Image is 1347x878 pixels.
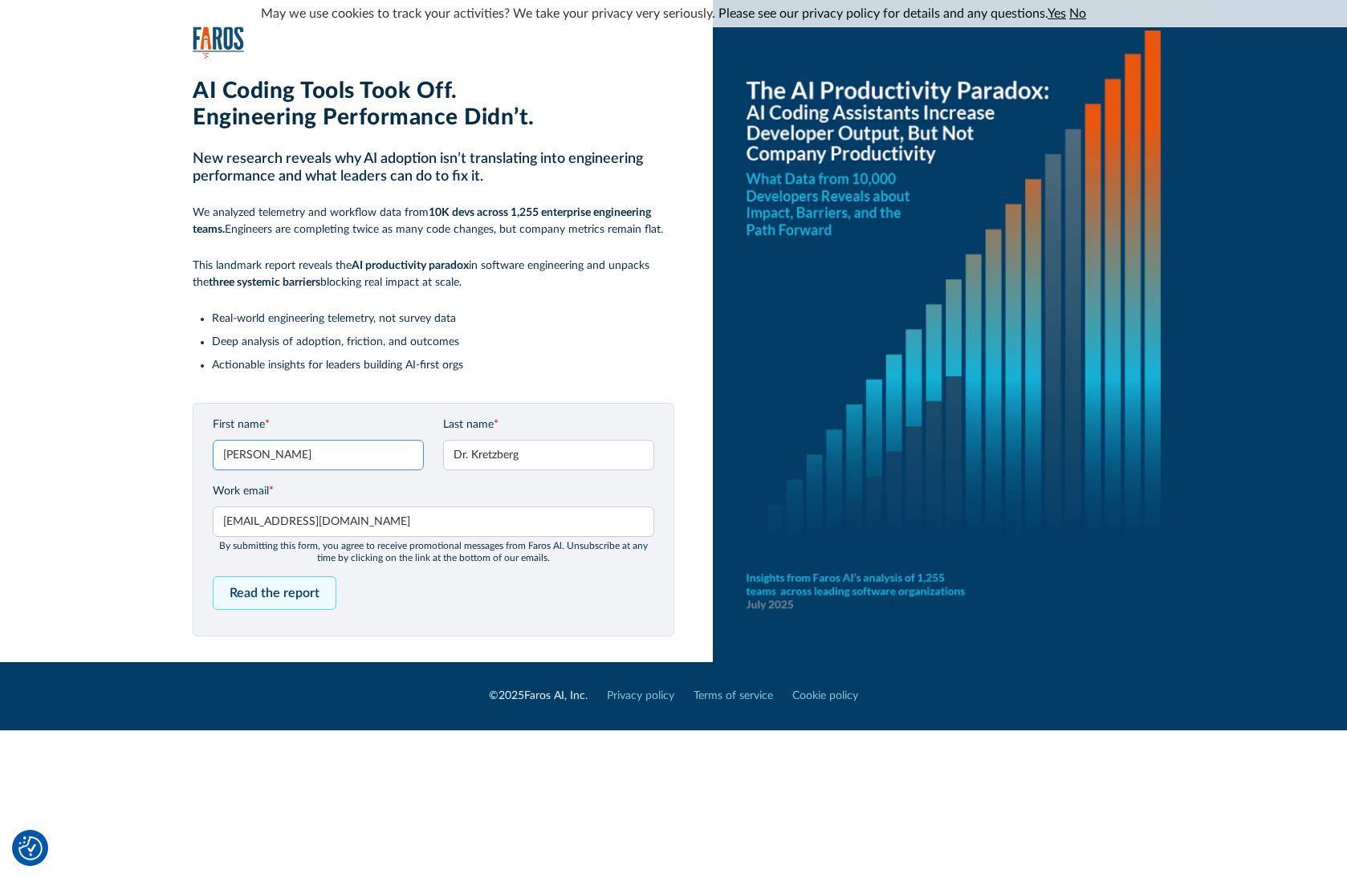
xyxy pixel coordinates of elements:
[792,688,858,705] a: Cookie policy
[212,311,674,327] li: Real-world engineering telemetry, not survey data
[213,483,654,500] label: Work email
[499,690,524,701] span: 2025
[18,836,43,860] img: Revisit consent button
[1069,7,1086,20] a: No
[193,78,674,105] h1: AI Coding Tools Took Off.
[193,104,674,132] h1: Engineering Performance Didn’t.
[443,417,654,433] label: Last name
[1048,7,1066,20] a: Yes
[193,258,674,291] p: This landmark report reveals the in software engineering and unpacks the blocking real impact at ...
[212,357,674,374] li: Actionable insights for leaders building AI-first orgs
[193,205,674,238] p: We analyzed telemetry and workflow data from Engineers are completing twice as many code changes,...
[193,151,674,185] h2: New research reveals why AI adoption isn’t translating into engineering performance and what lead...
[352,260,469,271] strong: AI productivity paradox
[213,576,336,610] input: Read the report
[213,540,654,563] div: By submitting this form, you agree to receive promotional messages from Faros Al. Unsubscribe at ...
[209,277,320,288] strong: three systemic barriers
[213,417,654,623] form: Email Form
[213,417,424,433] label: First name
[212,334,674,351] li: Deep analysis of adoption, friction, and outcomes
[18,836,43,860] button: Cookie Settings
[489,688,588,705] div: © Faros AI, Inc.
[694,688,773,705] a: Terms of service
[607,688,674,705] a: Privacy policy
